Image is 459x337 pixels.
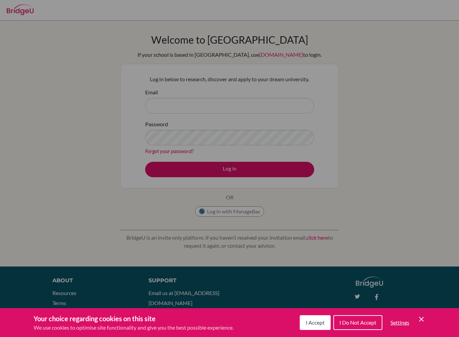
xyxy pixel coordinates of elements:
[339,319,376,326] span: I Do Not Accept
[306,319,325,326] span: I Accept
[417,315,425,323] button: Save and close
[390,319,409,326] span: Settings
[34,324,234,332] p: We use cookies to optimise site functionality and give you the best possible experience.
[333,315,382,330] button: I Do Not Accept
[34,314,234,324] h3: Your choice regarding cookies on this site
[385,316,415,329] button: Settings
[300,315,331,330] button: I Accept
